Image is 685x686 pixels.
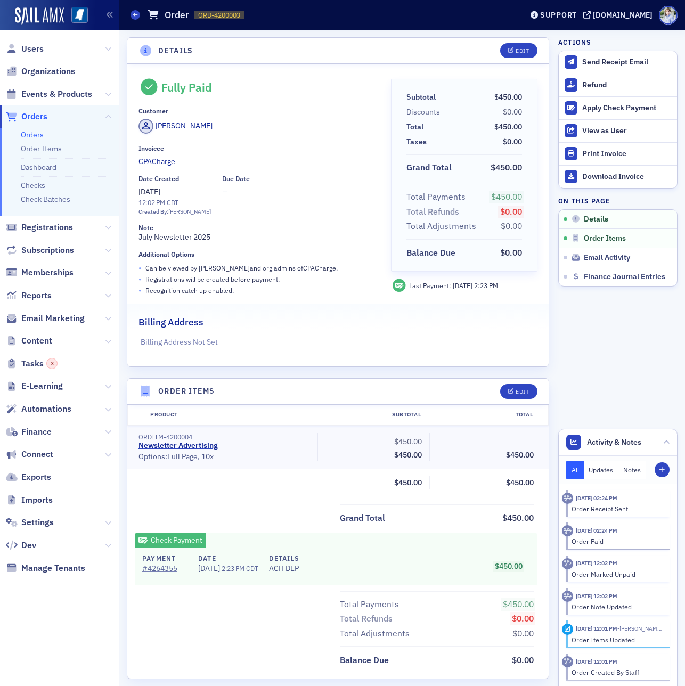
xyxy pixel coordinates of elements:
div: Total Payments [406,191,466,203]
span: ORD-4200003 [198,11,240,20]
span: Email Activity [584,253,630,263]
div: Total [429,411,541,419]
span: • [138,285,142,296]
button: Send Receipt Email [559,51,677,73]
time: 12:02 PM [138,198,165,207]
a: Content [6,335,52,347]
a: Memberships [6,267,74,279]
span: Users [21,43,44,55]
div: Note [138,224,153,232]
span: • [138,263,142,274]
span: Dev [21,540,36,551]
div: Activity [562,656,573,667]
a: Events & Products [6,88,92,100]
div: Last Payment: [409,281,498,290]
span: Finance Journal Entries [584,272,665,282]
span: [DATE] [198,563,222,573]
span: $0.00 [503,107,522,117]
p: Recognition catch up enabled. [145,285,234,295]
span: $450.00 [494,122,522,132]
h2: Billing Address [138,315,203,329]
h4: Payment [142,553,187,563]
div: Invoicee [138,144,164,152]
h4: Actions [558,37,591,47]
a: CPACharge [138,156,376,167]
time: 7/28/2025 12:01 PM [576,625,617,632]
div: Grand Total [340,512,385,525]
span: Order Items [584,234,626,243]
span: • [138,274,142,285]
span: Activity & Notes [587,437,641,448]
span: $450.00 [394,478,422,487]
span: $450.00 [394,450,422,460]
span: Manage Tenants [21,562,85,574]
span: Total Payments [340,598,403,611]
a: Exports [6,471,51,483]
a: E-Learning [6,380,63,392]
div: Product [143,411,317,419]
div: Total Adjustments [406,220,476,233]
div: Refund [582,80,672,90]
a: Order Items [21,144,62,153]
div: Balance Due [406,247,455,259]
p: Registrations will be created before payment. [145,274,280,284]
div: View as User [582,126,672,136]
span: $0.00 [512,655,534,665]
span: $450.00 [502,512,534,523]
div: [PERSON_NAME] [168,208,211,216]
span: Automations [21,403,71,415]
span: Memberships [21,267,74,279]
div: [PERSON_NAME] [156,120,213,132]
span: Email Marketing [21,313,85,324]
div: Activity [562,591,573,602]
div: July Newsletter 2025 [138,224,376,243]
div: Activity [562,493,573,504]
span: Organizations [21,66,75,77]
span: $450.00 [394,437,422,446]
div: Order Paid [572,536,663,546]
img: SailAMX [15,7,64,24]
a: Manage Tenants [6,562,85,574]
span: — [222,186,250,198]
a: #4264355 [142,563,187,574]
span: Total Refunds [406,206,463,218]
div: Due Date [222,175,250,183]
span: $450.00 [495,561,523,571]
a: Tasks3 [6,358,58,370]
div: Total Refunds [406,206,459,218]
div: Activity [562,624,573,635]
button: All [566,461,584,479]
a: Subscriptions [6,244,74,256]
span: Profile [659,6,678,24]
div: Order Created By Staff [572,667,663,677]
span: Taxes [406,136,430,148]
span: Details [584,215,608,224]
span: $450.00 [503,599,534,609]
span: $450.00 [506,478,534,487]
a: Registrations [6,222,73,233]
span: $0.00 [512,628,534,639]
a: Dashboard [21,162,56,172]
span: 2:23 PM [222,564,244,573]
span: Total Refunds [340,612,396,625]
a: Reports [6,290,52,301]
div: Order Note Updated [572,602,663,611]
span: $0.00 [501,220,522,231]
span: 2:23 PM [474,281,498,290]
div: Additional Options [138,250,194,258]
a: Print Invoice [559,142,677,165]
button: [DOMAIN_NAME] [583,11,656,19]
div: Send Receipt Email [582,58,672,67]
a: View Homepage [64,7,88,25]
div: Total Adjustments [340,627,410,640]
span: Imports [21,494,53,506]
div: Customer [138,107,168,115]
span: $0.00 [500,247,522,258]
span: Rachel Shirley [617,625,662,632]
a: Automations [6,403,71,415]
a: Finance [6,426,52,438]
span: Orders [21,111,47,123]
span: Exports [21,471,51,483]
div: Check Payment [135,533,206,548]
time: 7/28/2025 12:01 PM [576,658,617,665]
